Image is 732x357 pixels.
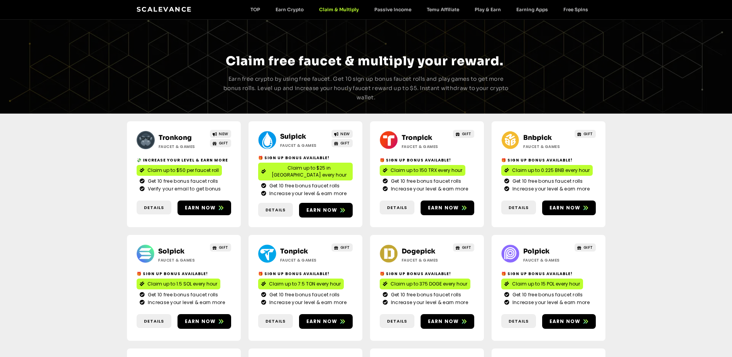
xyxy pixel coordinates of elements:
h2: 🎁 Sign Up Bonus Available! [137,271,231,277]
span: Earn now [306,318,338,325]
span: Earn now [306,207,338,214]
span: Earn now [185,204,216,211]
a: Tonpick [280,247,308,255]
span: GIFT [583,245,593,250]
span: Increase your level & earn more [511,185,590,192]
a: TOP [243,7,268,12]
a: Earn now [421,201,474,215]
span: GIFT [462,245,472,250]
a: Earn now [299,203,353,218]
span: Claim up to $50 per faucet roll [147,167,219,174]
h2: 🎁 Sign Up Bonus Available! [258,155,353,161]
span: Increase your level & earn more [389,185,468,192]
a: Solpick [158,247,184,255]
a: Earn now [542,201,596,215]
span: Earn now [428,204,459,211]
span: Claim up to 150 TRX every hour [391,167,462,174]
h2: Faucet & Games [402,257,450,263]
h2: Faucet & Games [523,257,571,263]
a: Passive Income [367,7,419,12]
a: Claim & Multiply [311,7,367,12]
h2: Faucet & Games [523,144,571,150]
span: NEW [219,131,228,137]
span: Details [509,318,529,325]
span: Claim up to 375 DOGE every hour [391,280,467,287]
h2: Faucet & Games [402,144,450,150]
a: Details [501,201,536,215]
a: GIFT [331,139,353,147]
span: GIFT [219,245,228,250]
span: Earn now [428,318,459,325]
span: Get 10 free bonus faucet rolls [267,291,340,298]
h2: 🎁 Sign Up Bonus Available! [258,271,353,277]
span: Get 10 free bonus faucet rolls [146,291,218,298]
h2: 🎁 Sign Up Bonus Available! [380,271,474,277]
a: Details [137,201,171,215]
a: Tronpick [402,134,432,142]
a: Claim up to 150 TRX every hour [380,165,465,176]
span: GIFT [340,245,350,250]
a: GIFT [575,243,596,252]
a: GIFT [453,130,474,138]
span: Details [144,318,164,325]
a: Details [501,314,536,328]
span: Increase your level & earn more [146,299,225,306]
span: Verify your email to get bonus [146,185,221,192]
span: Details [144,204,164,211]
span: Get 10 free bonus faucet rolls [511,291,583,298]
a: Earn now [178,314,231,329]
span: Get 10 free bonus faucet rolls [146,178,218,185]
h2: Faucet & Games [159,144,207,150]
h2: Faucet & Games [158,257,206,263]
a: Earning Apps [509,7,556,12]
span: Earn now [549,318,581,325]
span: Increase your level & earn more [267,299,347,306]
a: Details [380,314,414,328]
a: Claim up to 7.5 TON every hour [258,279,344,289]
span: Earn now [549,204,581,211]
span: GIFT [583,131,593,137]
a: Suipick [280,133,306,141]
a: Claim up to 1.5 SOL every hour [137,279,220,289]
a: GIFT [331,243,353,252]
a: Claim up to 15 POL every hour [501,279,583,289]
a: Details [137,314,171,328]
a: Temu Affiliate [419,7,467,12]
a: Bnbpick [523,134,552,142]
nav: Menu [243,7,596,12]
a: Details [258,203,293,217]
a: Claim up to $25 in [GEOGRAPHIC_DATA] every hour [258,163,353,180]
span: Details [509,204,529,211]
span: Details [265,318,286,325]
a: NEW [331,130,353,138]
span: Claim up to 15 POL every hour [512,280,580,287]
a: Claim up to 0.225 BNB every hour [501,165,593,176]
h2: 💸 Increase your level & earn more [137,157,231,163]
h2: 🎁 Sign Up Bonus Available! [380,157,474,163]
a: Free Spins [556,7,596,12]
span: Claim up to 1.5 SOL every hour [147,280,217,287]
span: GIFT [219,140,228,146]
a: Details [258,314,293,328]
a: Earn Crypto [268,7,311,12]
a: NEW [210,130,231,138]
span: Details [387,318,407,325]
span: GIFT [462,131,472,137]
a: Claim up to $50 per faucet roll [137,165,222,176]
a: GIFT [210,139,231,147]
span: NEW [340,131,350,137]
a: Details [380,201,414,215]
span: Get 10 free bonus faucet rolls [511,178,583,185]
a: Earn now [299,314,353,329]
a: Claim up to 375 DOGE every hour [380,279,470,289]
span: Increase your level & earn more [389,299,468,306]
span: Claim up to 7.5 TON every hour [269,280,341,287]
span: Get 10 free bonus faucet rolls [389,291,462,298]
a: GIFT [575,130,596,138]
a: GIFT [453,243,474,252]
p: Earn free crypto by using free faucet. Get 10 sign up bonus faucet rolls and play games to get mo... [223,75,510,102]
span: Details [387,204,407,211]
span: GIFT [340,140,350,146]
span: Claim up to $25 in [GEOGRAPHIC_DATA] every hour [269,165,350,178]
span: Increase your level & earn more [267,190,347,197]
